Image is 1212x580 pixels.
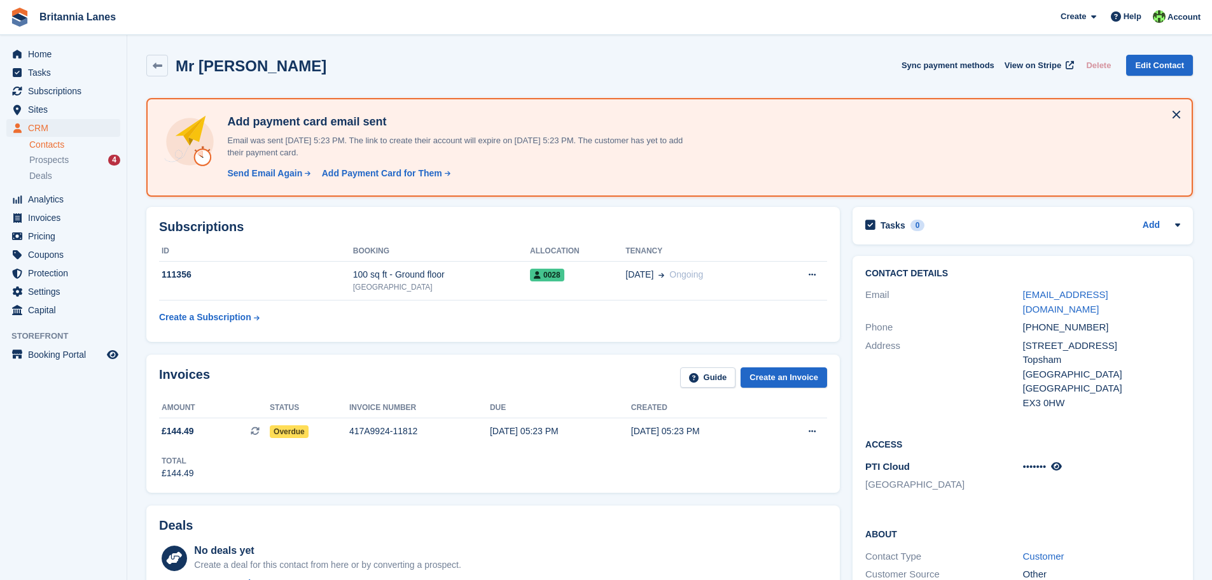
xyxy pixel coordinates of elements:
[910,220,925,231] div: 0
[1126,55,1193,76] a: Edit Contact
[1000,55,1076,76] a: View on Stripe
[631,425,772,438] div: [DATE] 05:23 PM
[865,269,1180,279] h2: Contact Details
[159,268,353,281] div: 111356
[741,367,827,388] a: Create an Invoice
[159,398,270,418] th: Amount
[1124,10,1141,23] span: Help
[10,8,29,27] img: stora-icon-8386f47178a22dfd0bd8f6a31ec36ba5ce8667c1dd55bd0f319d3a0aa187defe.svg
[1167,11,1201,24] span: Account
[28,264,104,282] span: Protection
[1081,55,1116,76] button: Delete
[6,264,120,282] a: menu
[625,241,776,262] th: Tenancy
[28,283,104,301] span: Settings
[353,281,530,293] div: [GEOGRAPHIC_DATA]
[28,64,104,81] span: Tasks
[6,101,120,118] a: menu
[159,241,353,262] th: ID
[1023,353,1180,367] div: Topsham
[865,339,1022,411] div: Address
[194,543,461,558] div: No deals yet
[270,425,309,438] span: Overdue
[1023,551,1064,562] a: Customer
[865,320,1022,335] div: Phone
[1023,381,1180,396] div: [GEOGRAPHIC_DATA]
[6,190,120,208] a: menu
[1143,218,1160,233] a: Add
[490,398,631,418] th: Due
[322,167,442,180] div: Add Payment Card for Them
[159,518,193,533] h2: Deals
[881,220,905,231] h2: Tasks
[222,115,699,129] h4: Add payment card email sent
[29,169,120,183] a: Deals
[159,311,251,324] div: Create a Subscription
[29,154,69,166] span: Prospects
[227,167,302,180] div: Send Email Again
[162,467,194,480] div: £144.49
[6,283,120,301] a: menu
[349,425,490,438] div: 417A9924-11812
[29,139,120,151] a: Contacts
[28,119,104,137] span: CRM
[222,134,699,159] p: Email was sent [DATE] 5:23 PM. The link to create their account will expire on [DATE] 5:23 PM. Th...
[28,246,104,264] span: Coupons
[1023,367,1180,382] div: [GEOGRAPHIC_DATA]
[28,346,104,364] span: Booking Portal
[29,153,120,167] a: Prospects 4
[270,398,349,418] th: Status
[6,64,120,81] a: menu
[6,209,120,227] a: menu
[162,425,194,438] span: £144.49
[631,398,772,418] th: Created
[680,367,736,388] a: Guide
[1061,10,1086,23] span: Create
[865,461,910,472] span: PTI Cloud
[353,268,530,281] div: 100 sq ft - Ground floor
[865,477,1022,492] li: [GEOGRAPHIC_DATA]
[865,437,1180,450] h2: Access
[669,269,703,279] span: Ongoing
[6,346,120,364] a: menu
[1023,320,1180,335] div: [PHONE_NUMBER]
[28,101,104,118] span: Sites
[108,155,120,166] div: 4
[902,55,994,76] button: Sync payment methods
[865,288,1022,316] div: Email
[28,45,104,63] span: Home
[159,367,210,388] h2: Invoices
[1023,461,1047,472] span: •••••••
[34,6,121,27] a: Britannia Lanes
[6,246,120,264] a: menu
[865,549,1022,564] div: Contact Type
[6,227,120,245] a: menu
[159,306,260,329] a: Create a Subscription
[163,115,217,169] img: add-payment-card-4dbda4983b697a7845d177d07a5d71e8a16f1ec00487972de202a45f1e8132f5.svg
[11,330,127,343] span: Storefront
[317,167,452,180] a: Add Payment Card for Them
[1005,59,1061,72] span: View on Stripe
[530,241,625,262] th: Allocation
[162,455,194,467] div: Total
[6,301,120,319] a: menu
[865,527,1180,540] h2: About
[1153,10,1166,23] img: Robert Parr
[490,425,631,438] div: [DATE] 05:23 PM
[1023,339,1180,353] div: [STREET_ADDRESS]
[176,57,326,74] h2: Mr [PERSON_NAME]
[349,398,490,418] th: Invoice number
[1023,289,1108,315] a: [EMAIL_ADDRESS][DOMAIN_NAME]
[6,45,120,63] a: menu
[105,347,120,362] a: Preview store
[1023,396,1180,411] div: EX3 0HW
[6,82,120,100] a: menu
[159,220,827,234] h2: Subscriptions
[28,190,104,208] span: Analytics
[28,82,104,100] span: Subscriptions
[28,209,104,227] span: Invoices
[28,301,104,319] span: Capital
[194,558,461,572] div: Create a deal for this contact from here or by converting a prospect.
[6,119,120,137] a: menu
[530,269,564,281] span: 0028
